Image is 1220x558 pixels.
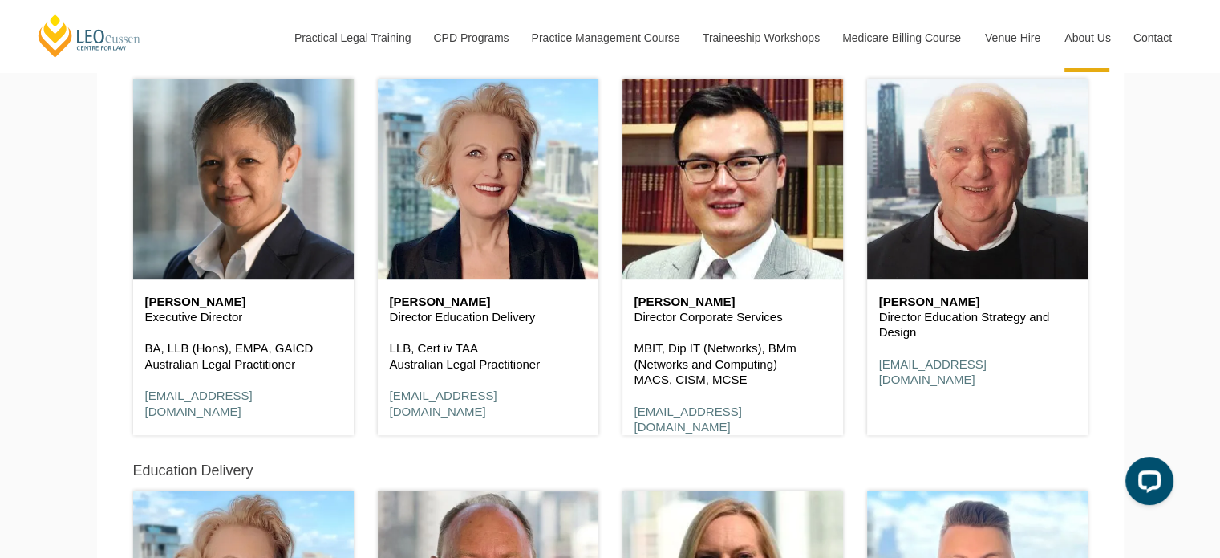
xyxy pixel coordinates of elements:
p: Director Education Delivery [390,309,586,325]
a: [EMAIL_ADDRESS][DOMAIN_NAME] [634,405,742,434]
a: Contact [1121,3,1184,72]
a: Practical Legal Training [282,3,422,72]
a: Medicare Billing Course [830,3,973,72]
p: Executive Director [145,309,342,325]
a: Practice Management Course [520,3,691,72]
a: [PERSON_NAME] Centre for Law [36,13,143,59]
h6: [PERSON_NAME] [634,295,831,309]
p: MBIT, Dip IT (Networks), BMm (Networks and Computing) MACS, CISM, MCSE [634,340,831,388]
a: [EMAIL_ADDRESS][DOMAIN_NAME] [879,357,987,387]
p: Director Corporate Services [634,309,831,325]
a: [EMAIL_ADDRESS][DOMAIN_NAME] [390,389,497,418]
h6: [PERSON_NAME] [145,295,342,309]
p: LLB, Cert iv TAA Australian Legal Practitioner [390,340,586,372]
iframe: LiveChat chat widget [1113,450,1180,518]
a: Traineeship Workshops [691,3,830,72]
h6: [PERSON_NAME] [390,295,586,309]
p: Director Education Strategy and Design [879,309,1076,340]
a: CPD Programs [421,3,519,72]
p: BA, LLB (Hons), EMPA, GAICD Australian Legal Practitioner [145,340,342,372]
a: About Us [1052,3,1121,72]
h6: [PERSON_NAME] [879,295,1076,309]
a: Venue Hire [973,3,1052,72]
a: [EMAIL_ADDRESS][DOMAIN_NAME] [145,389,253,418]
h5: Education Delivery [133,463,253,479]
